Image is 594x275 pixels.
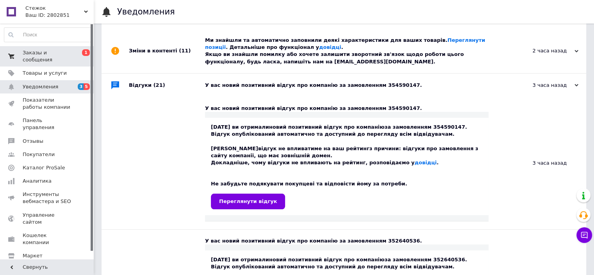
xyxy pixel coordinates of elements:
a: довідці [319,44,341,50]
span: Маркет [23,252,43,259]
span: (11) [179,48,191,54]
div: У вас новий позитивний відгук про компанію за замовленням 354590147. [205,105,489,112]
span: Стежок [25,5,84,12]
div: [DATE] ви отримали за замовленням 354590147. Відгук опублікований автоматично та доступний до пер... [211,124,483,209]
div: 3 часа назад [489,97,586,229]
span: Заказы и сообщения [23,49,72,63]
div: 3 часа назад [500,82,578,89]
b: відгук не впливатиме на ваш рейтинг [258,146,369,151]
div: Відгуки [129,74,205,97]
span: Уведомления [23,83,58,90]
a: Переглянути відгук [211,194,285,209]
span: Товары и услуги [23,70,67,77]
span: Управление сайтом [23,212,72,226]
div: 2 часа назад [500,47,578,54]
span: 5 [84,83,90,90]
span: (21) [153,82,165,88]
span: Каталог ProSale [23,164,65,171]
span: Панель управления [23,117,72,131]
span: Отзывы [23,138,43,145]
div: У вас новий позитивний відгук про компанію за замовленням 354590147. [205,82,500,89]
span: Кошелек компании [23,232,72,246]
button: Чат с покупателем [576,227,592,243]
div: У вас новий позитивний відгук про компанію за замовленням 352640536. [205,237,489,244]
b: новий позитивний відгук про компанію [269,257,385,262]
div: [PERSON_NAME] з причини: відгуки про замовлення з сайту компанії, що має зовнішній домен. [211,145,483,159]
span: Показатели работы компании [23,97,72,111]
div: Не забудьте подякувати покупцеві та відповісти йому за потреби. [211,180,483,187]
div: Докладніше, чому відгуки не впливають на рейтинг, розповідаємо у . [211,159,483,166]
input: Поиск [4,28,92,42]
span: 3 [78,83,84,90]
span: Покупатели [23,151,55,158]
div: Зміни в контенті [129,29,205,73]
span: 1 [82,49,90,56]
span: Инструменты вебмастера и SEO [23,191,72,205]
b: новий позитивний відгук про компанію [269,124,385,130]
div: Ми знайшли та автоматично заповнили деякі характеристики для ваших товарів. . Детальніше про функ... [205,37,500,65]
span: Аналитика [23,178,52,185]
div: Ваш ID: 2802851 [25,12,94,19]
span: Переглянути відгук [219,198,277,204]
h1: Уведомления [117,7,175,16]
a: довідці [414,160,437,165]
